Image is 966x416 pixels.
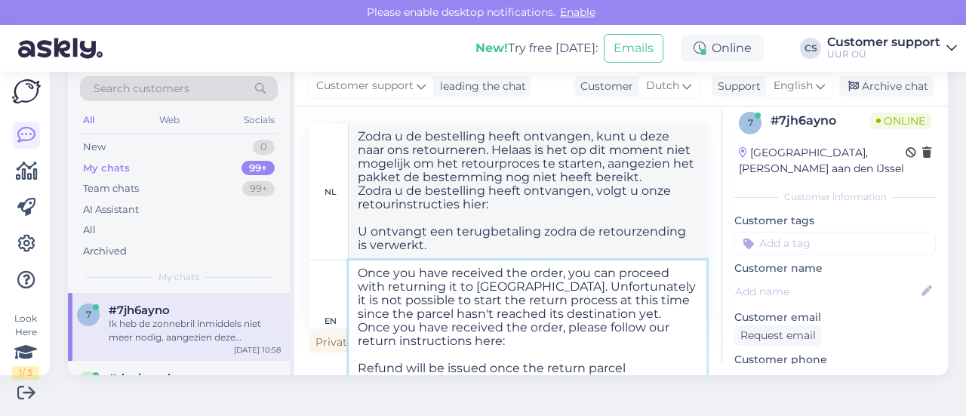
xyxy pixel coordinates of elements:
[83,202,139,217] div: AI Assistant
[83,161,130,176] div: My chats
[827,36,957,60] a: Customer supportUUR OÜ
[646,78,679,94] span: Dutch
[325,308,337,334] div: en
[109,317,281,344] div: Ik heb de zonnebril inmiddels niet meer nodig, aangezien deze uitsluitend voor mijn vakantie bedo...
[475,39,598,57] div: Try free [DATE]:
[83,244,127,259] div: Archived
[734,352,936,368] p: Customer phone
[748,117,753,128] span: 7
[241,110,278,130] div: Socials
[12,312,39,380] div: Look Here
[681,35,764,62] div: Online
[83,140,106,155] div: New
[734,213,936,229] p: Customer tags
[83,223,96,238] div: All
[94,81,189,97] span: Search customers
[325,179,337,205] div: nl
[839,76,934,97] div: Archive chat
[349,260,706,381] textarea: Once you have received the order, you can proceed with returning it to [GEOGRAPHIC_DATA]. Unfortu...
[109,371,175,385] span: #dspigamk
[86,309,91,320] span: 7
[241,161,275,176] div: 99+
[734,260,936,276] p: Customer name
[234,344,281,356] div: [DATE] 10:58
[316,78,414,94] span: Customer support
[739,145,906,177] div: [GEOGRAPHIC_DATA], [PERSON_NAME] aan den IJssel
[12,366,39,380] div: 1 / 3
[734,325,822,346] div: Request email
[475,41,508,55] b: New!
[434,79,526,94] div: leading the chat
[158,270,199,284] span: My chats
[735,283,918,300] input: Add name
[771,112,870,130] div: # 7jh6ayno
[870,112,931,129] span: Online
[156,110,183,130] div: Web
[734,310,936,325] p: Customer email
[80,110,97,130] div: All
[574,79,633,94] div: Customer
[242,181,275,196] div: 99+
[827,36,940,48] div: Customer support
[555,5,600,19] span: Enable
[604,34,663,63] button: Emails
[800,38,821,59] div: CS
[109,304,170,317] span: #7jh6ayno
[734,190,936,204] div: Customer information
[349,124,706,260] textarea: Zodra u de bestelling heeft ontvangen, kunt u deze naar ons retourneren. Helaas is het op dit mom...
[712,79,761,94] div: Support
[827,48,940,60] div: UUR OÜ
[774,78,813,94] span: English
[734,232,936,254] input: Add a tag
[253,140,275,155] div: 0
[12,79,41,103] img: Askly Logo
[83,181,139,196] div: Team chats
